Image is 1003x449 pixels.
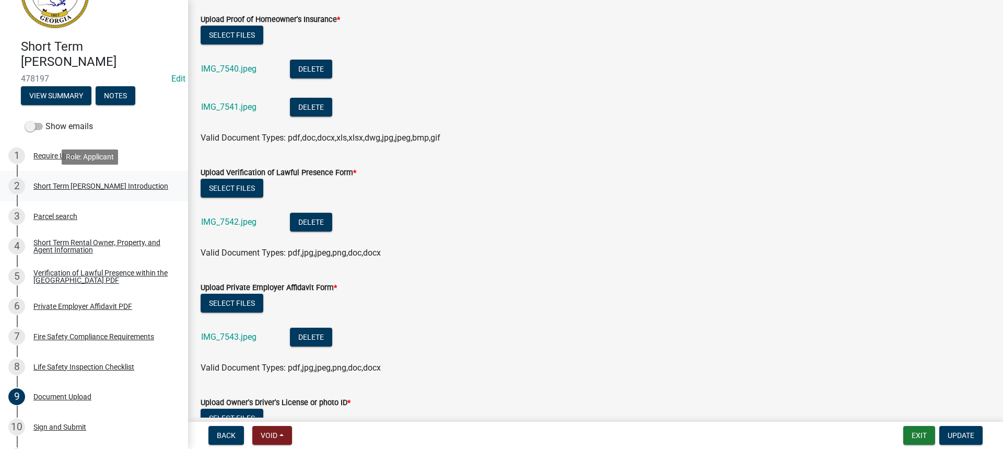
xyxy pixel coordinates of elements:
[201,217,256,227] a: IMG_7542.jpeg
[217,431,236,440] span: Back
[201,169,356,177] label: Upload Verification of Lawful Presence Form
[201,26,263,44] button: Select files
[33,213,77,220] div: Parcel search
[290,333,332,343] wm-modal-confirm: Delete Document
[8,178,25,194] div: 2
[33,333,154,340] div: Fire Safety Compliance Requirements
[201,332,256,342] a: IMG_7543.jpeg
[96,92,135,100] wm-modal-confirm: Notes
[252,426,292,445] button: Void
[290,328,332,347] button: Delete
[201,179,263,198] button: Select files
[33,303,132,310] div: Private Employer Affidavit PDF
[21,92,91,100] wm-modal-confirm: Summary
[33,423,86,431] div: Sign and Submit
[290,60,332,78] button: Delete
[171,74,185,84] a: Edit
[261,431,277,440] span: Void
[33,182,168,190] div: Short Term [PERSON_NAME] Introduction
[171,74,185,84] wm-modal-confirm: Edit Application Number
[290,98,332,117] button: Delete
[290,103,332,113] wm-modal-confirm: Delete Document
[8,388,25,405] div: 9
[96,86,135,105] button: Notes
[8,359,25,375] div: 8
[8,298,25,315] div: 6
[201,64,256,74] a: IMG_7540.jpeg
[201,133,440,143] span: Valid Document Types: pdf,doc,docx,xls,xlsx,dwg,jpg,jpeg,bmp,gif
[8,419,25,435] div: 10
[290,218,332,228] wm-modal-confirm: Delete Document
[903,426,935,445] button: Exit
[33,239,171,254] div: Short Term Rental Owner, Property, and Agent Information
[25,120,93,133] label: Show emails
[948,431,974,440] span: Update
[8,147,25,164] div: 1
[8,268,25,285] div: 5
[290,213,332,232] button: Delete
[201,248,381,258] span: Valid Document Types: pdf,jpg,jpeg,png,doc,docx
[290,65,332,75] wm-modal-confirm: Delete Document
[21,74,167,84] span: 478197
[8,208,25,225] div: 3
[201,409,263,428] button: Select files
[201,399,351,407] label: Upload Owner's Driver's License or photo ID
[33,393,91,400] div: Document Upload
[939,426,983,445] button: Update
[201,16,340,24] label: Upload Proof of Homeowner's Insurance
[62,149,118,165] div: Role: Applicant
[208,426,244,445] button: Back
[21,86,91,105] button: View Summary
[201,363,381,373] span: Valid Document Types: pdf,jpg,jpeg,png,doc,docx
[33,152,74,159] div: Require User
[8,238,25,255] div: 4
[201,294,263,313] button: Select files
[201,284,337,292] label: Upload Private Employer Affidavit Form
[8,328,25,345] div: 7
[21,39,180,70] h4: Short Term [PERSON_NAME]
[201,102,256,112] a: IMG_7541.jpeg
[33,363,134,371] div: Life Safety Inspection Checklist
[33,269,171,284] div: Verification of Lawful Presence within the [GEOGRAPHIC_DATA] PDF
